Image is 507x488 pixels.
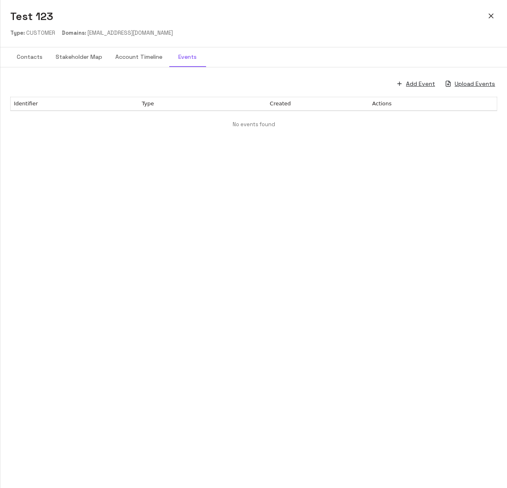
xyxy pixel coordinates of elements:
[233,121,275,129] p: No events found
[14,100,135,108] div: Identifier
[372,100,494,108] div: Actions
[62,29,173,37] p: [EMAIL_ADDRESS][DOMAIN_NAME]
[49,47,109,67] button: Stakeholder Map
[10,10,173,23] h4: Test 123
[142,100,263,108] div: Type
[395,77,437,91] button: Add Event
[169,47,206,67] button: Events
[109,47,169,67] button: Account Timeline
[270,100,366,108] div: Created
[444,77,497,91] button: Upload Events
